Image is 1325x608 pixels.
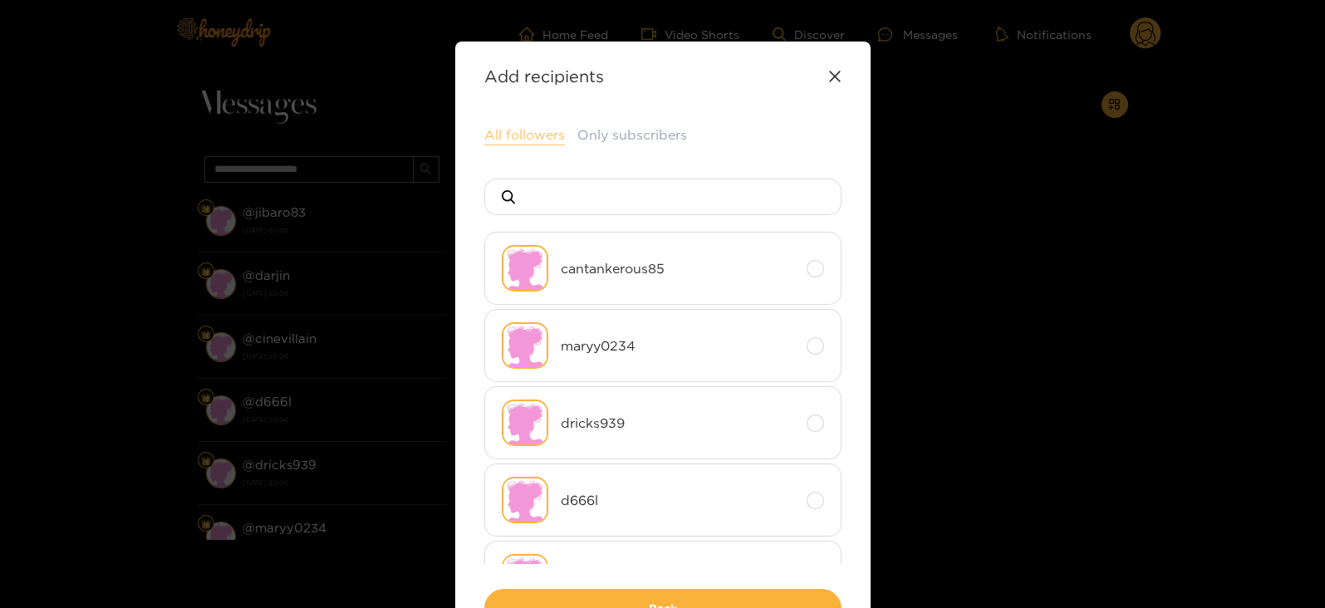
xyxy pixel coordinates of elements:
span: d666l [561,491,794,510]
img: no-avatar.png [502,322,548,369]
img: no-avatar.png [502,554,548,601]
img: no-avatar.png [502,400,548,446]
img: no-avatar.png [502,477,548,523]
span: maryy0234 [561,336,794,355]
span: cantankerous85 [561,259,794,278]
strong: Add recipients [484,66,604,86]
button: Only subscribers [577,125,687,145]
img: no-avatar.png [502,245,548,292]
button: All followers [484,125,565,145]
span: dricks939 [561,414,794,433]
